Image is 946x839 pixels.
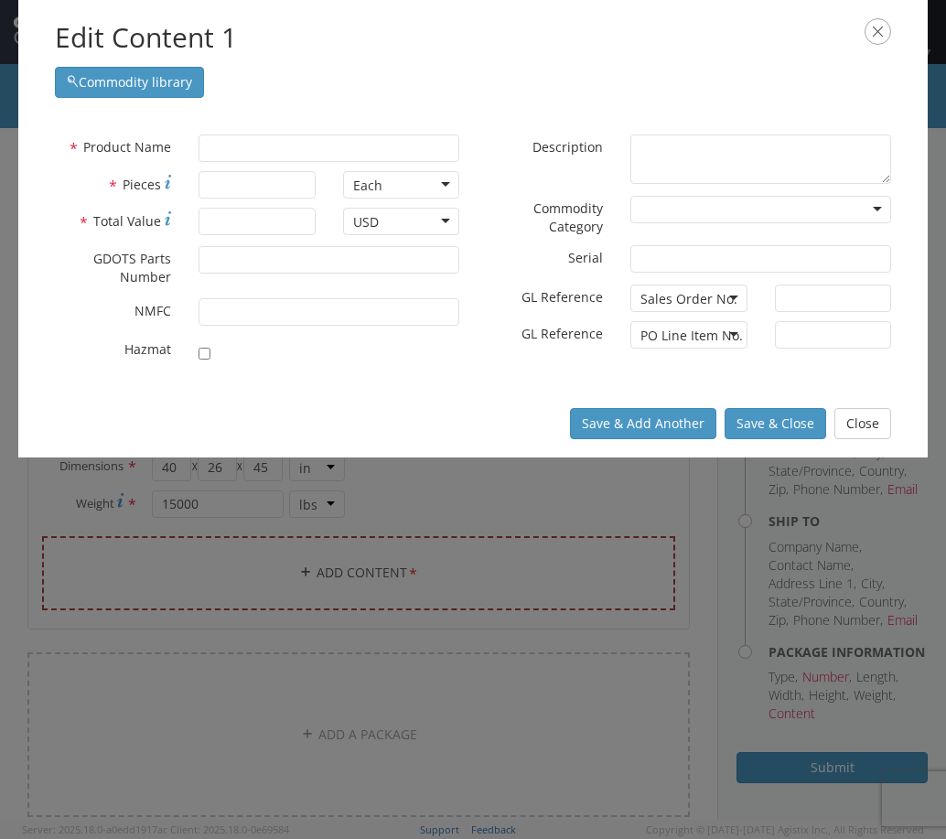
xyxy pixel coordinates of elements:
span: Hazmat [124,340,171,358]
span: Total Value [93,212,161,230]
span: GDOTS Parts Number [93,250,171,285]
div: Sales Order No. [640,290,737,308]
div: USD [353,213,379,231]
span: Product Name [83,138,171,156]
span: Pieces [123,176,161,193]
button: Close [834,408,891,439]
span: Commodity Category [533,199,603,235]
span: GL Reference [521,288,603,306]
h2: Edit Content 1 [55,18,891,58]
span: GL Reference [521,325,603,342]
span: Description [532,138,603,156]
button: Save & Add Another [570,408,716,439]
button: Commodity library [55,67,204,98]
span: NMFC [134,302,171,319]
button: Save & Close [725,408,826,439]
div: Each [353,177,382,195]
span: Serial [568,249,603,266]
div: PO Line Item No. [640,327,743,345]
